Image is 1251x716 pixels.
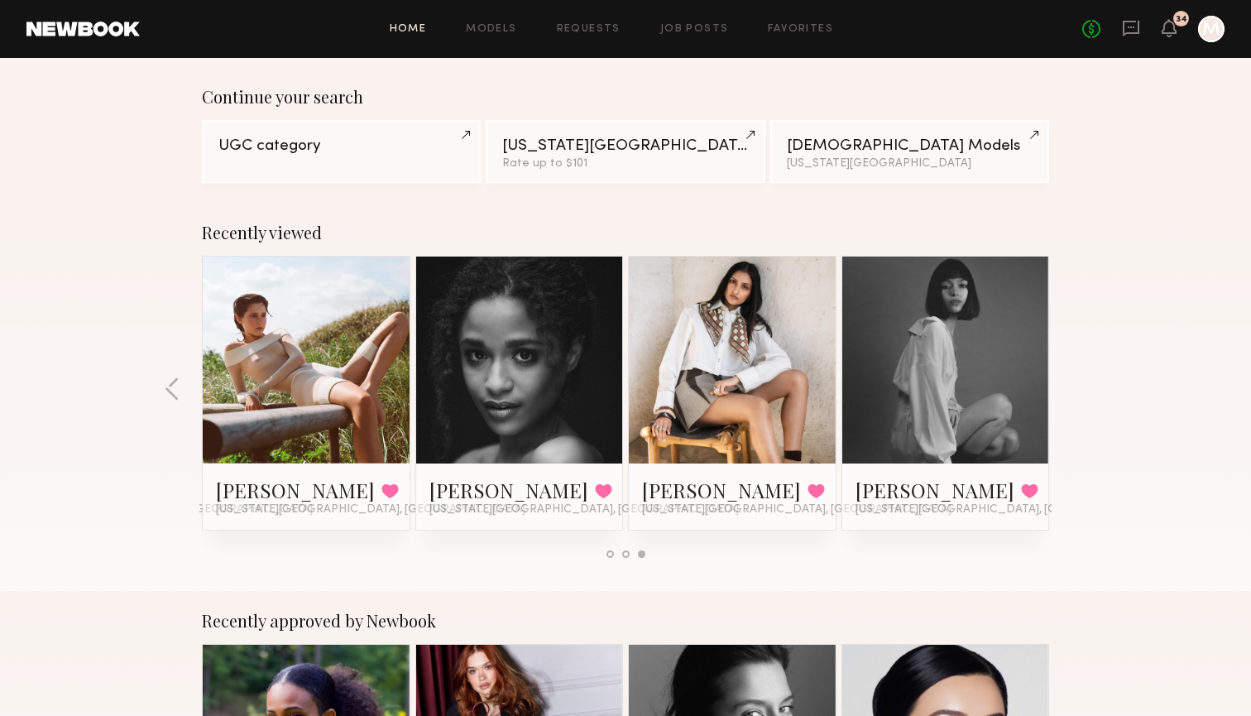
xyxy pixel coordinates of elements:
div: Recently approved by Newbook [202,611,1049,631]
a: UGC category [202,120,481,183]
a: Requests [557,24,621,35]
a: Home [390,24,427,35]
div: 34 [1176,15,1187,24]
a: [US_STATE][GEOGRAPHIC_DATA]Rate up to $101 [486,120,764,183]
a: Job Posts [660,24,729,35]
a: [DEMOGRAPHIC_DATA] Models[US_STATE][GEOGRAPHIC_DATA] [770,120,1049,183]
div: Rate up to $101 [502,158,748,170]
span: [US_STATE][GEOGRAPHIC_DATA], [GEOGRAPHIC_DATA] [856,503,1165,517]
span: [US_STATE][GEOGRAPHIC_DATA], [GEOGRAPHIC_DATA] [429,503,739,517]
div: Continue your search [202,87,1049,107]
div: Recently viewed [202,223,1049,243]
div: [US_STATE][GEOGRAPHIC_DATA] [787,158,1033,170]
a: [PERSON_NAME] [429,477,588,503]
a: [PERSON_NAME] [216,477,375,503]
a: [PERSON_NAME] [856,477,1014,503]
div: UGC category [218,138,464,154]
span: [US_STATE][GEOGRAPHIC_DATA], [GEOGRAPHIC_DATA] [642,503,951,517]
a: M [1198,16,1225,42]
div: [US_STATE][GEOGRAPHIC_DATA] [502,138,748,154]
a: Models [466,24,516,35]
span: [US_STATE][GEOGRAPHIC_DATA], [GEOGRAPHIC_DATA] [216,503,525,517]
div: [DEMOGRAPHIC_DATA] Models [787,138,1033,154]
a: Favorites [768,24,833,35]
a: [PERSON_NAME] [642,477,801,503]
